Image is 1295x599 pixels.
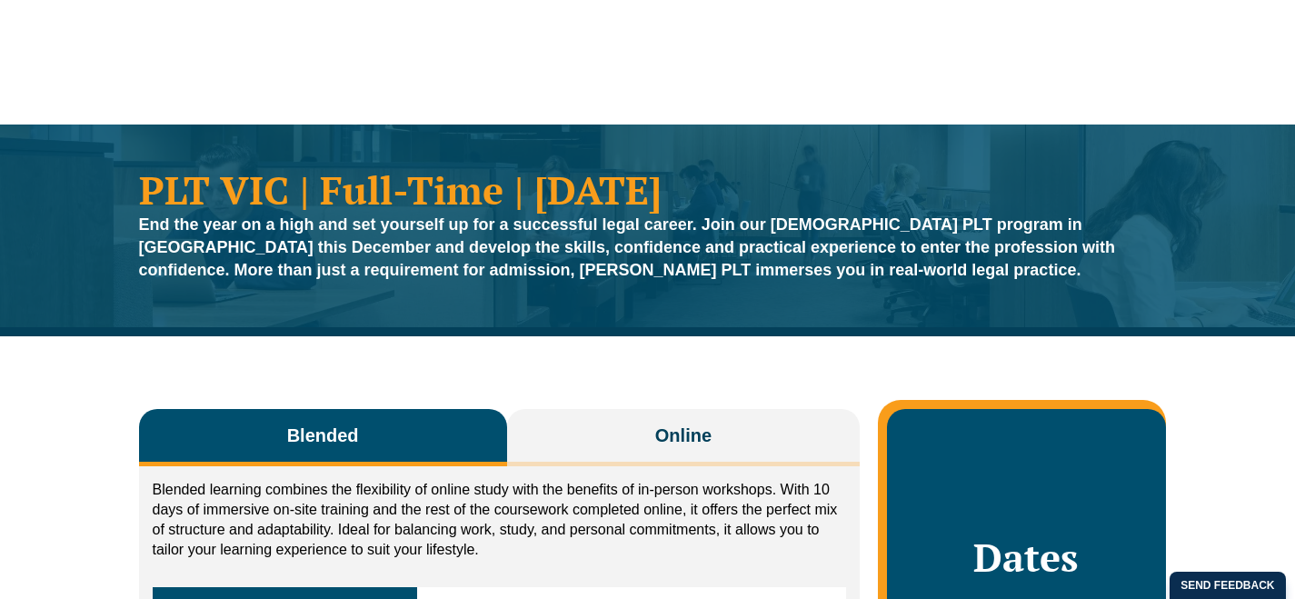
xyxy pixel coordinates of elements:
[139,215,1116,279] strong: End the year on a high and set yourself up for a successful legal career. Join our [DEMOGRAPHIC_D...
[139,170,1157,209] h1: PLT VIC | Full-Time | [DATE]
[287,423,359,448] span: Blended
[905,534,1147,580] h2: Dates
[655,423,712,448] span: Online
[153,480,847,560] p: Blended learning combines the flexibility of online study with the benefits of in-person workshop...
